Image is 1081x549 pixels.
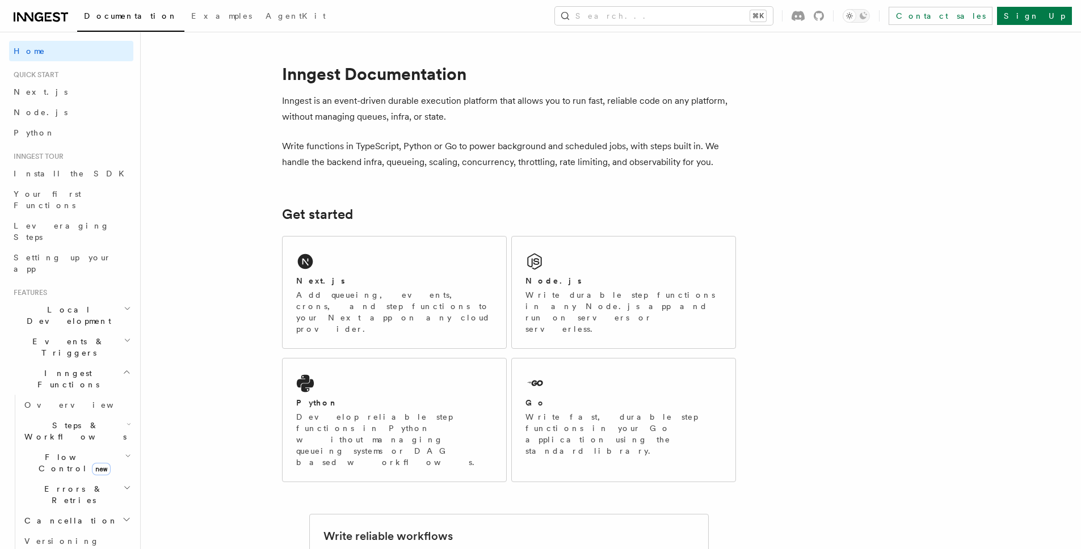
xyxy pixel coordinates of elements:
span: new [92,463,111,475]
span: Leveraging Steps [14,221,110,242]
span: Errors & Retries [20,483,123,506]
span: Next.js [14,87,68,96]
span: Quick start [9,70,58,79]
a: Next.jsAdd queueing, events, crons, and step functions to your Next app on any cloud provider. [282,236,507,349]
span: Steps & Workflows [20,420,127,442]
h1: Inngest Documentation [282,64,736,84]
span: Inngest Functions [9,368,123,390]
span: AgentKit [266,11,326,20]
a: Install the SDK [9,163,133,184]
span: Node.js [14,108,68,117]
span: Inngest tour [9,152,64,161]
span: Features [9,288,47,297]
a: Next.js [9,82,133,102]
span: Cancellation [20,515,118,526]
p: Write functions in TypeScript, Python or Go to power background and scheduled jobs, with steps bu... [282,138,736,170]
span: Your first Functions [14,189,81,210]
a: Documentation [77,3,184,32]
span: Events & Triggers [9,336,124,358]
p: Write fast, durable step functions in your Go application using the standard library. [525,411,722,457]
p: Inngest is an event-driven durable execution platform that allows you to run fast, reliable code ... [282,93,736,125]
h2: Python [296,397,338,408]
span: Examples [191,11,252,20]
a: Overview [20,395,133,415]
p: Add queueing, events, crons, and step functions to your Next app on any cloud provider. [296,289,493,335]
button: Cancellation [20,510,133,531]
button: Flow Controlnew [20,447,133,479]
a: GoWrite fast, durable step functions in your Go application using the standard library. [511,358,736,482]
a: Your first Functions [9,184,133,216]
button: Errors & Retries [20,479,133,510]
button: Search...⌘K [555,7,773,25]
a: Node.js [9,102,133,123]
a: Examples [184,3,259,31]
a: Sign Up [997,7,1072,25]
span: Local Development [9,304,124,327]
button: Inngest Functions [9,363,133,395]
span: Overview [24,400,141,409]
span: Python [14,128,55,137]
a: Python [9,123,133,143]
button: Local Development [9,299,133,331]
h2: Next.js [296,275,345,286]
p: Develop reliable step functions in Python without managing queueing systems or DAG based workflows. [296,411,493,468]
p: Write durable step functions in any Node.js app and run on servers or serverless. [525,289,722,335]
button: Toggle dark mode [843,9,870,23]
span: Documentation [84,11,178,20]
h2: Node.js [525,275,582,286]
span: Setting up your app [14,253,111,273]
span: Flow Control [20,451,125,474]
a: Home [9,41,133,61]
h2: Go [525,397,546,408]
button: Events & Triggers [9,331,133,363]
button: Steps & Workflows [20,415,133,447]
h2: Write reliable workflows [323,528,453,544]
a: AgentKit [259,3,333,31]
a: Contact sales [889,7,992,25]
kbd: ⌘K [750,10,766,22]
a: Node.jsWrite durable step functions in any Node.js app and run on servers or serverless. [511,236,736,349]
a: Leveraging Steps [9,216,133,247]
a: Get started [282,206,353,222]
span: Install the SDK [14,169,131,178]
a: PythonDevelop reliable step functions in Python without managing queueing systems or DAG based wo... [282,358,507,482]
span: Versioning [24,537,99,546]
span: Home [14,45,45,57]
a: Setting up your app [9,247,133,279]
